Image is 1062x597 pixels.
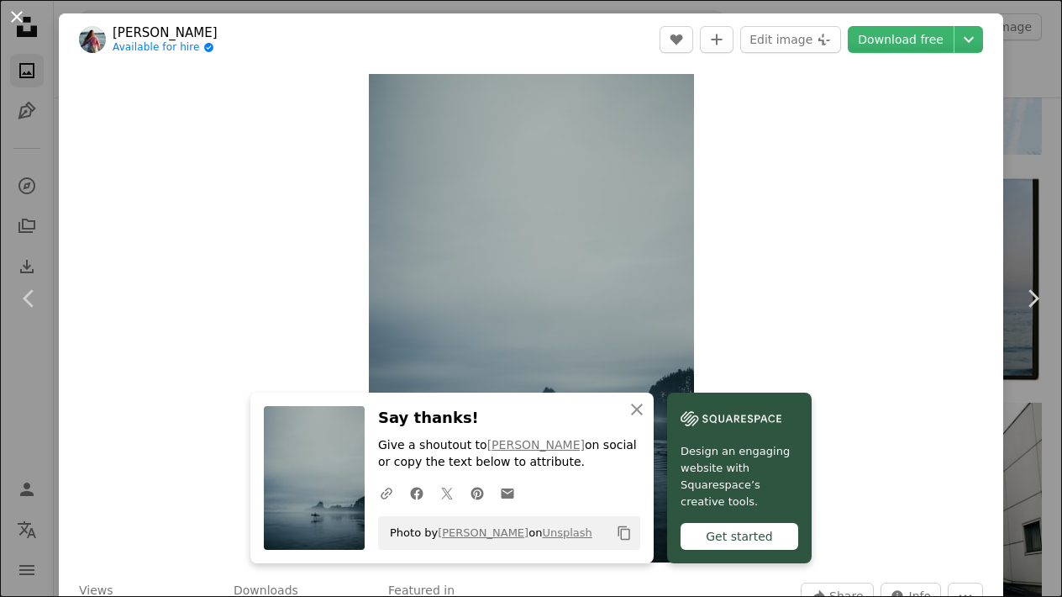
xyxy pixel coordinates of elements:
a: Share over email [492,476,523,510]
div: Get started [681,523,798,550]
button: Like [660,26,693,53]
a: [PERSON_NAME] [438,526,528,539]
img: file-1606177908946-d1eed1cbe4f5image [681,406,781,431]
p: Give a shoutout to on social or copy the text below to attribute. [378,437,640,471]
a: Design an engaging website with Squarespace’s creative tools.Get started [667,393,812,563]
a: Share on Facebook [402,476,432,510]
h3: Say thanks! [378,406,640,431]
a: Share on Pinterest [462,476,492,510]
a: Download free [848,26,954,53]
a: Share on Twitter [432,476,462,510]
button: Zoom in on this image [369,74,694,563]
a: [PERSON_NAME] [487,438,585,452]
button: Add to Collection [700,26,733,53]
button: Choose download size [954,26,983,53]
a: [PERSON_NAME] [113,24,218,41]
img: Surfer walking on a misty beach with surfboard [369,74,694,563]
a: Available for hire [113,41,218,55]
img: Go to Shana Van Roosbroek's profile [79,26,106,53]
button: Edit image [740,26,841,53]
button: Copy to clipboard [610,519,639,547]
a: Unsplash [542,526,591,539]
span: Photo by on [381,520,592,547]
span: Design an engaging website with Squarespace’s creative tools. [681,443,798,510]
a: Next [1003,218,1062,379]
